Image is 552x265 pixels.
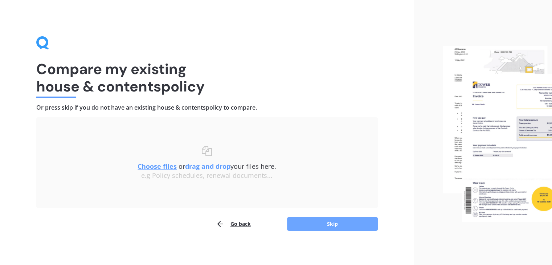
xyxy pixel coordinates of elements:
[138,162,276,171] span: or your files here.
[287,217,378,231] button: Skip
[138,162,177,171] u: Choose files
[51,172,363,180] div: e.g Policy schedules, renewal documents...
[443,46,552,222] img: files.webp
[36,60,378,95] h1: Compare my existing house & contents policy
[216,217,251,231] button: Go back
[36,104,378,111] h4: Or press skip if you do not have an existing house & contents policy to compare.
[185,162,230,171] b: drag and drop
